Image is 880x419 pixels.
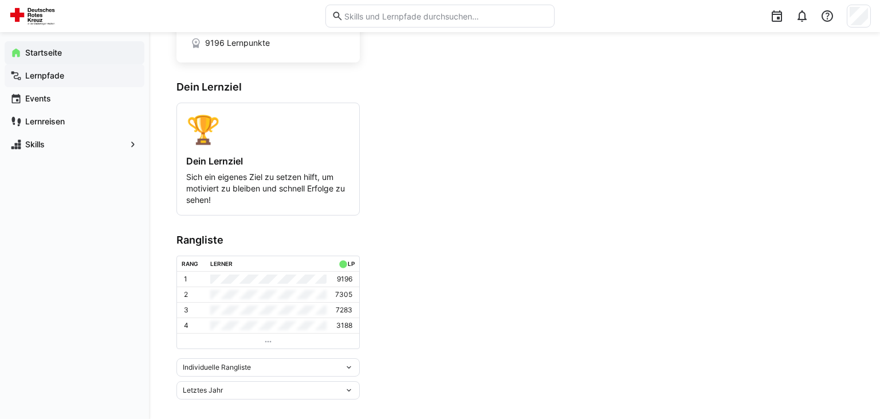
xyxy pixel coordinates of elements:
[186,112,350,146] div: 🏆
[336,306,352,315] p: 7283
[343,11,548,21] input: Skills und Lernpfade durchsuchen…
[183,363,251,372] span: Individuelle Rangliste
[183,386,223,395] span: Letztes Jahr
[184,306,188,315] p: 3
[184,321,188,330] p: 4
[186,171,350,206] p: Sich ein eigenes Ziel zu setzen hilft, um motiviert zu bleiben und schnell Erfolge zu sehen!
[335,290,352,299] p: 7305
[184,290,188,299] p: 2
[182,260,198,267] div: Rang
[348,260,355,267] div: LP
[176,81,360,93] h3: Dein Lernziel
[184,275,187,284] p: 1
[337,275,352,284] p: 9196
[186,155,350,167] h4: Dein Lernziel
[210,260,233,267] div: Lerner
[176,234,360,246] h3: Rangliste
[205,37,270,49] span: 9196 Lernpunkte
[336,321,352,330] p: 3188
